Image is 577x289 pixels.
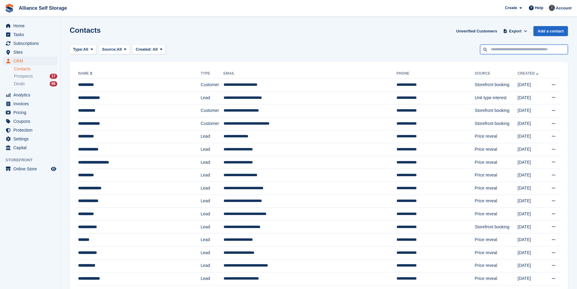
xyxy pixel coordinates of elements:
td: Storefront booking [475,117,517,130]
td: [DATE] [518,156,545,169]
span: Deals [14,81,25,87]
td: Lead [201,195,224,208]
div: 66 [50,81,57,86]
td: Price reveal [475,195,517,208]
td: Price reveal [475,259,517,272]
a: menu [3,126,57,134]
a: menu [3,91,57,99]
span: All [117,46,122,52]
td: Lead [201,220,224,234]
a: menu [3,39,57,48]
td: [DATE] [518,91,545,104]
span: Sites [13,48,50,56]
th: Email [224,69,396,79]
button: Created: All [132,45,166,55]
td: Lead [201,208,224,221]
td: Storefront booking [475,79,517,92]
span: Protection [13,126,50,134]
button: Export [502,26,529,36]
a: Add a contact [533,26,568,36]
a: menu [3,99,57,108]
td: [DATE] [518,272,545,285]
img: stora-icon-8386f47178a22dfd0bd8f6a31ec36ba5ce8667c1dd55bd0f319d3a0aa187defe.svg [5,4,14,13]
td: Price reveal [475,246,517,259]
td: Unit type interest [475,91,517,104]
td: Price reveal [475,169,517,182]
a: menu [3,108,57,117]
td: [DATE] [518,259,545,272]
td: [DATE] [518,104,545,117]
a: menu [3,143,57,152]
td: Price reveal [475,208,517,221]
td: Storefront booking [475,220,517,234]
td: Lead [201,169,224,182]
a: menu [3,57,57,65]
th: Type [201,69,224,79]
a: Preview store [50,165,57,173]
td: Customer [201,104,224,117]
th: Phone [396,69,475,79]
span: Storefront [5,157,60,163]
img: Romilly Norton [549,5,555,11]
td: Price reveal [475,182,517,195]
td: Price reveal [475,156,517,169]
td: Storefront booking [475,104,517,117]
span: Home [13,22,50,30]
button: Type: All [70,45,96,55]
td: Lead [201,182,224,195]
span: Source: [102,46,117,52]
h1: Contacts [70,26,101,34]
td: Price reveal [475,143,517,156]
td: Lead [201,143,224,156]
span: Pricing [13,108,50,117]
span: Online Store [13,165,50,173]
span: Invoices [13,99,50,108]
a: Name [78,71,94,76]
span: Prospects [14,73,33,79]
span: Help [535,5,543,11]
a: menu [3,48,57,56]
span: CRM [13,57,50,65]
td: Lead [201,246,224,259]
td: [DATE] [518,143,545,156]
span: Export [509,28,522,34]
th: Source [475,69,517,79]
td: [DATE] [518,169,545,182]
td: [DATE] [518,195,545,208]
td: [DATE] [518,130,545,143]
span: Analytics [13,91,50,99]
td: Price reveal [475,130,517,143]
a: Contacts [14,66,57,72]
td: [DATE] [518,234,545,247]
td: Customer [201,117,224,130]
td: Lead [201,91,224,104]
span: Tasks [13,30,50,39]
td: [DATE] [518,182,545,195]
td: Lead [201,272,224,285]
td: Price reveal [475,272,517,285]
td: [DATE] [518,208,545,221]
a: Deals 66 [14,81,57,87]
span: Create [505,5,517,11]
a: Created [518,71,540,76]
td: Lead [201,259,224,272]
td: [DATE] [518,246,545,259]
span: All [153,47,158,52]
a: Unverified Customers [454,26,499,36]
span: Subscriptions [13,39,50,48]
a: menu [3,30,57,39]
span: Settings [13,135,50,143]
span: Created: [136,47,152,52]
td: [DATE] [518,117,545,130]
a: Prospects 17 [14,73,57,79]
span: All [83,46,88,52]
span: Type: [73,46,83,52]
a: menu [3,117,57,126]
a: menu [3,165,57,173]
td: Customer [201,79,224,92]
td: Price reveal [475,234,517,247]
td: [DATE] [518,79,545,92]
td: Lead [201,130,224,143]
a: menu [3,22,57,30]
td: [DATE] [518,220,545,234]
